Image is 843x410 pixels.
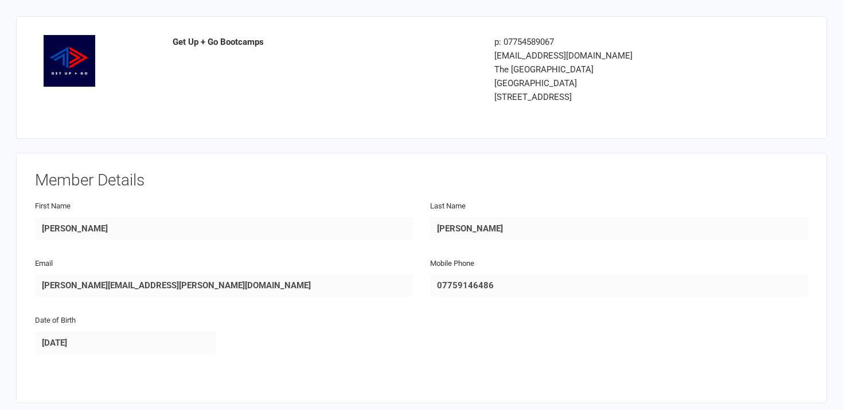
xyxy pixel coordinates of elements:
[35,258,53,270] label: Email
[173,37,264,47] strong: Get Up + Go Bootcamps
[494,63,735,76] div: The [GEOGRAPHIC_DATA]
[494,90,735,104] div: [STREET_ADDRESS]
[35,315,76,327] label: Date of Birth
[35,172,808,189] h3: Member Details
[494,76,735,90] div: [GEOGRAPHIC_DATA]
[44,35,95,87] img: f887fa98-8cea-459b-8313-c15f44927ee9.png
[494,35,735,49] div: p: 07754589067
[35,200,71,212] label: First Name
[494,49,735,63] div: [EMAIL_ADDRESS][DOMAIN_NAME]
[430,258,474,270] label: Mobile Phone
[430,200,466,212] label: Last Name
